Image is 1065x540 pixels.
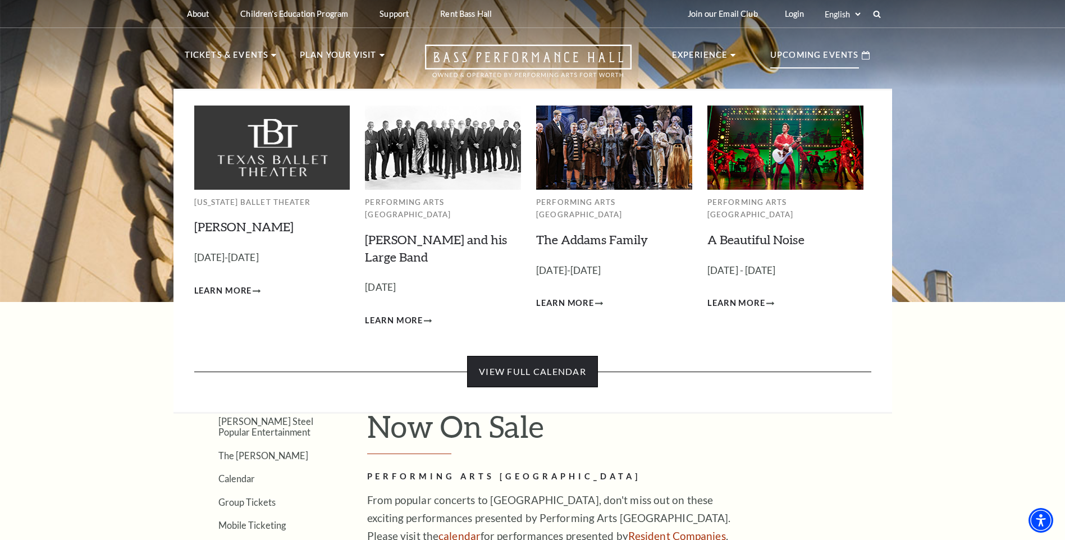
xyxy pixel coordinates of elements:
p: [DATE] - [DATE] [707,263,863,279]
p: Performing Arts [GEOGRAPHIC_DATA] [365,196,521,221]
a: The Addams Family [536,232,648,247]
img: Performing Arts Fort Worth [707,106,863,189]
p: [DATE]-[DATE] [536,263,692,279]
a: Learn More Lyle Lovett and his Large Band [365,314,432,328]
p: Plan Your Visit [300,48,377,68]
a: [PERSON_NAME] Steel Popular Entertainment [218,416,313,437]
div: Accessibility Menu [1029,508,1053,533]
img: Performing Arts Fort Worth [536,106,692,189]
h2: Performing Arts [GEOGRAPHIC_DATA] [367,470,732,484]
span: Learn More [194,284,252,298]
a: Learn More The Addams Family [536,296,603,310]
p: [DATE] [365,280,521,296]
p: Support [380,9,409,19]
h1: Now On Sale [367,408,881,454]
img: Texas Ballet Theater [194,106,350,189]
span: Learn More [707,296,765,310]
p: About [187,9,209,19]
p: [DATE]-[DATE] [194,250,350,266]
p: Upcoming Events [770,48,859,68]
a: Open this option [385,44,672,89]
p: Tickets & Events [185,48,269,68]
a: Learn More A Beautiful Noise [707,296,774,310]
p: [US_STATE] Ballet Theater [194,196,350,209]
a: [PERSON_NAME] [194,219,294,234]
span: Learn More [536,296,594,310]
p: Experience [672,48,728,68]
a: Group Tickets [218,497,276,507]
p: Rent Bass Hall [440,9,492,19]
p: Children's Education Program [240,9,348,19]
a: View Full Calendar [467,356,598,387]
p: Performing Arts [GEOGRAPHIC_DATA] [536,196,692,221]
a: [PERSON_NAME] and his Large Band [365,232,507,264]
p: Performing Arts [GEOGRAPHIC_DATA] [707,196,863,221]
a: The [PERSON_NAME] [218,450,308,461]
a: Learn More Peter Pan [194,284,261,298]
select: Select: [822,9,862,20]
span: Learn More [365,314,423,328]
a: A Beautiful Noise [707,232,805,247]
a: Calendar [218,473,255,484]
a: Mobile Ticketing [218,520,286,530]
img: Performing Arts Fort Worth [365,106,521,189]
